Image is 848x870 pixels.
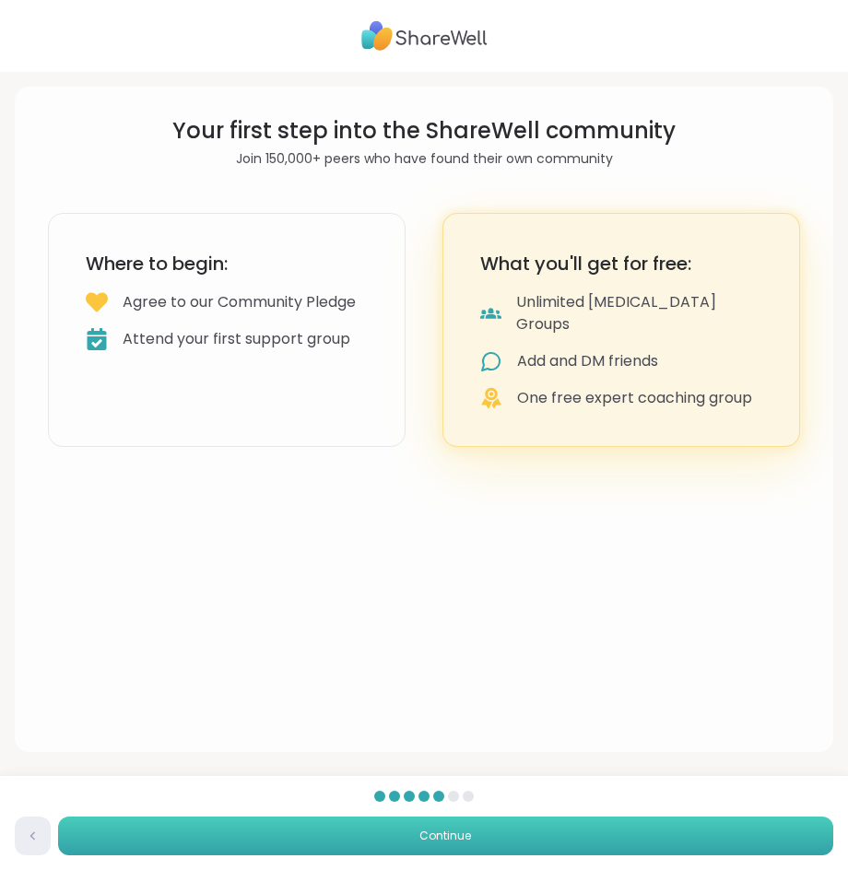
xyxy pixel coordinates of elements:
[480,251,762,276] h3: What you'll get for free:
[516,291,762,335] div: Unlimited [MEDICAL_DATA] Groups
[123,328,350,350] div: Attend your first support group
[123,291,356,313] div: Agree to our Community Pledge
[517,350,658,372] div: Add and DM friends
[361,15,488,57] img: ShareWell Logo
[48,116,800,146] h1: Your first step into the ShareWell community
[48,149,800,169] h2: Join 150,000+ peers who have found their own community
[419,828,471,844] span: Continue
[58,817,833,855] button: Continue
[517,387,752,409] div: One free expert coaching group
[86,251,368,276] h3: Where to begin:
